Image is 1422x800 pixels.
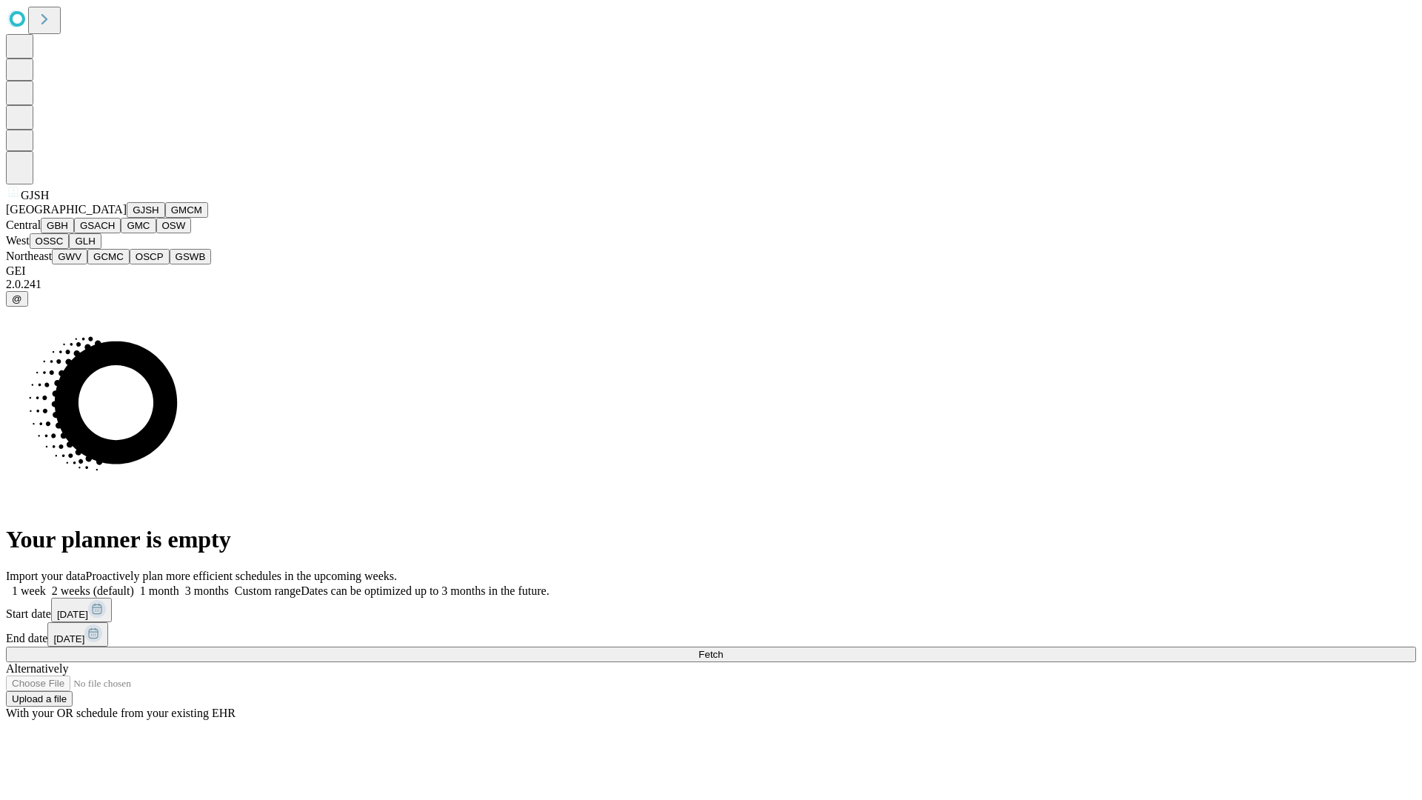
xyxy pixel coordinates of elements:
[6,203,127,216] span: [GEOGRAPHIC_DATA]
[6,598,1416,622] div: Start date
[69,233,101,249] button: GLH
[6,219,41,231] span: Central
[57,609,88,620] span: [DATE]
[12,584,46,597] span: 1 week
[47,622,108,647] button: [DATE]
[6,570,86,582] span: Import your data
[74,218,121,233] button: GSACH
[6,234,30,247] span: West
[130,249,170,264] button: OSCP
[6,662,68,675] span: Alternatively
[6,622,1416,647] div: End date
[6,526,1416,553] h1: Your planner is empty
[41,218,74,233] button: GBH
[121,218,156,233] button: GMC
[235,584,301,597] span: Custom range
[301,584,549,597] span: Dates can be optimized up to 3 months in the future.
[170,249,212,264] button: GSWB
[156,218,192,233] button: OSW
[87,249,130,264] button: GCMC
[6,647,1416,662] button: Fetch
[6,291,28,307] button: @
[6,278,1416,291] div: 2.0.241
[53,633,84,644] span: [DATE]
[6,707,236,719] span: With your OR schedule from your existing EHR
[21,189,49,201] span: GJSH
[86,570,397,582] span: Proactively plan more efficient schedules in the upcoming weeks.
[165,202,208,218] button: GMCM
[127,202,165,218] button: GJSH
[698,649,723,660] span: Fetch
[52,249,87,264] button: GWV
[51,598,112,622] button: [DATE]
[185,584,229,597] span: 3 months
[6,691,73,707] button: Upload a file
[140,584,179,597] span: 1 month
[30,233,70,249] button: OSSC
[12,293,22,304] span: @
[52,584,134,597] span: 2 weeks (default)
[6,264,1416,278] div: GEI
[6,250,52,262] span: Northeast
